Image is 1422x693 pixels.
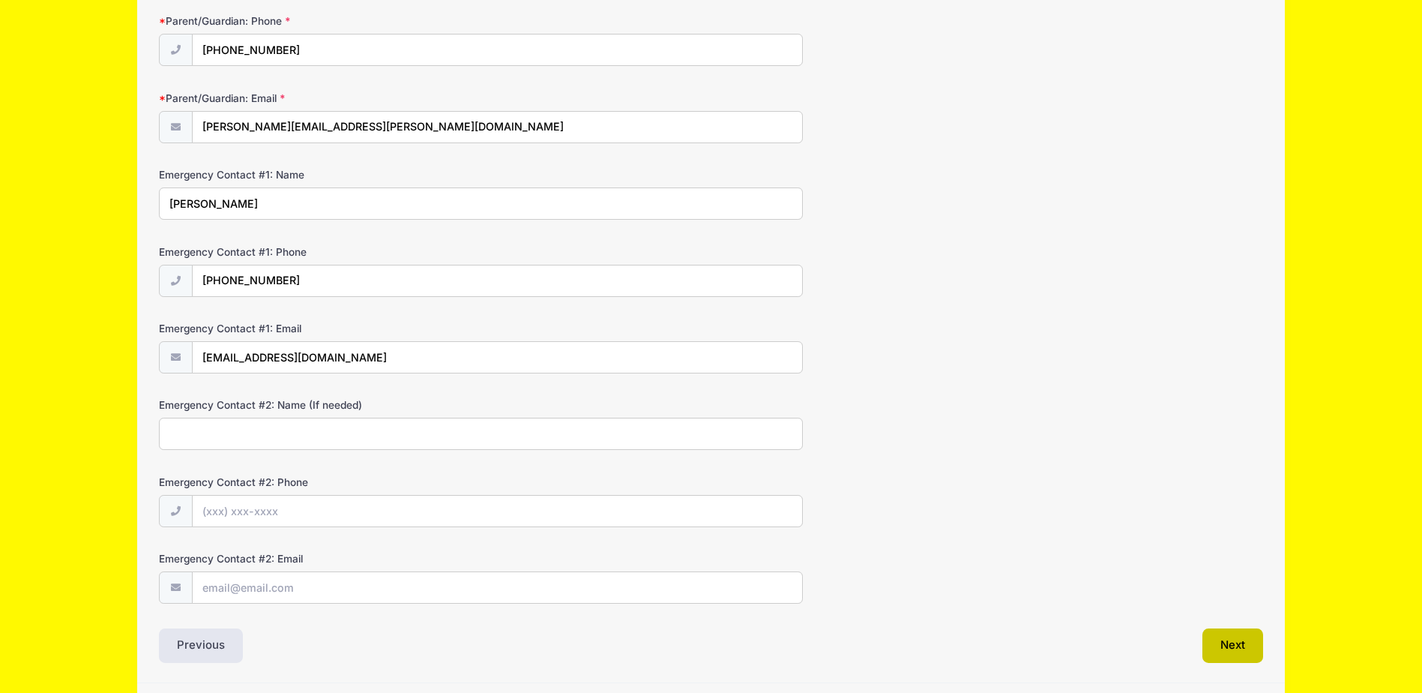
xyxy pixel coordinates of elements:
[1202,628,1263,663] button: Next
[159,91,527,106] label: Parent/Guardian: Email
[159,321,527,336] label: Emergency Contact #1: Email
[159,397,527,412] label: Emergency Contact #2: Name (If needed)
[159,13,527,28] label: Parent/Guardian: Phone
[159,628,243,663] button: Previous
[192,341,804,373] input: email@email.com
[159,551,527,566] label: Emergency Contact #2: Email
[159,167,527,182] label: Emergency Contact #1: Name
[192,265,804,297] input: (xxx) xxx-xxxx
[192,571,804,604] input: email@email.com
[159,475,527,490] label: Emergency Contact #2: Phone
[192,495,804,527] input: (xxx) xxx-xxxx
[159,244,527,259] label: Emergency Contact #1: Phone
[192,111,804,143] input: email@email.com
[192,34,804,66] input: (xxx) xxx-xxxx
